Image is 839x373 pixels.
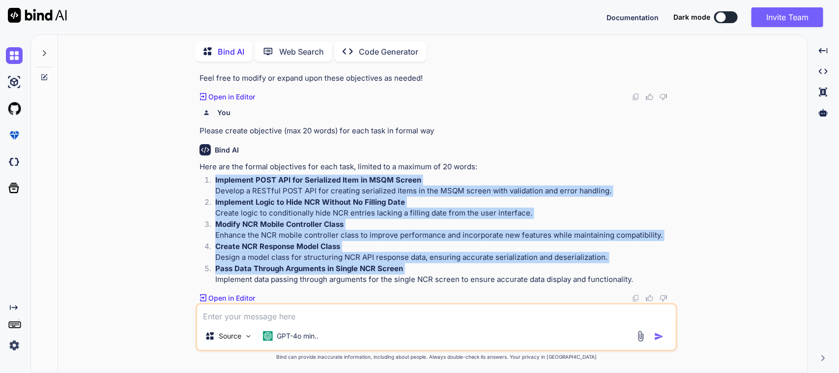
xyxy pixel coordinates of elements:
p: Open in Editor [208,92,255,102]
img: premium [6,127,23,144]
img: dislike [660,294,667,302]
img: Pick Models [244,332,253,341]
img: darkCloudIdeIcon [6,154,23,170]
p: Feel free to modify or expand upon these objectives as needed! [200,73,675,84]
img: Bind AI [8,8,67,23]
p: GPT-4o min.. [277,331,318,341]
img: like [646,93,654,101]
p: Web Search [279,46,324,58]
strong: Create NCR Response Model Class [215,242,340,251]
p: Enhance the NCR mobile controller class to improve performance and incorporate new features while... [215,219,675,241]
p: Here are the formal objectives for each task, limited to a maximum of 20 words: [200,161,675,173]
img: ai-studio [6,74,23,91]
p: Develop a RESTful POST API for creating serialized items in the MSQM screen with validation and e... [215,175,675,197]
p: Bind AI [218,46,244,58]
button: Invite Team [752,7,823,27]
img: githubLight [6,100,23,117]
img: GPT-4o mini [263,331,273,341]
h6: Bind AI [215,145,239,155]
strong: Pass Data Through Arguments in Single NCR Screen [215,264,403,273]
h6: You [217,108,231,118]
p: Implement data passing through arguments for the single NCR screen to ensure accurate data displa... [215,263,675,285]
img: copy [632,294,640,302]
img: icon [654,332,664,342]
img: chat [6,47,23,64]
p: Source [219,331,241,341]
button: Documentation [607,12,659,23]
p: Bind can provide inaccurate information, including about people. Always double-check its answers.... [196,353,677,361]
img: dislike [660,93,667,101]
img: settings [6,337,23,354]
p: Create logic to conditionally hide NCR entries lacking a filling date from the user interface. [215,197,675,219]
p: Open in Editor [208,293,255,303]
span: Documentation [607,13,659,22]
p: Code Generator [359,46,418,58]
p: Please create objective (max 20 words) for each task in formal way [200,125,675,137]
span: Dark mode [673,12,710,22]
strong: Implement POST API for Serialized Item in MSQM Screen [215,175,421,185]
p: Design a model class for structuring NCR API response data, ensuring accurate serialization and d... [215,241,675,263]
strong: Implement Logic to Hide NCR Without No Filling Date [215,197,405,207]
img: copy [632,93,640,101]
strong: Modify NCR Mobile Controller Class [215,219,344,229]
img: attachment [635,331,646,342]
img: like [646,294,654,302]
